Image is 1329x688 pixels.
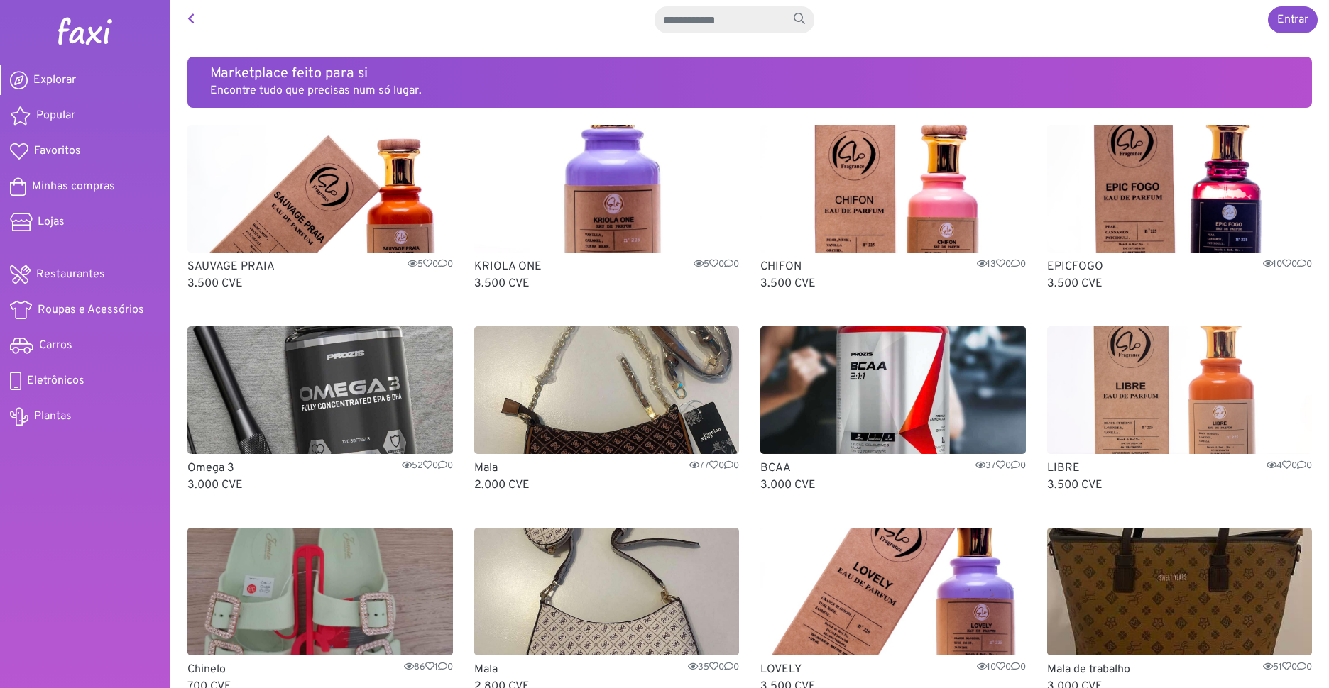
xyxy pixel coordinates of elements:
[1047,326,1313,494] a: LIBRE LIBRE400 3.500 CVE
[474,528,740,655] img: Mala
[977,661,1026,675] span: 10 0 0
[474,275,740,292] p: 3.500 CVE
[474,661,740,678] p: Mala
[1047,661,1313,678] p: Mala de trabalho
[1047,528,1313,655] img: Mala de trabalho
[760,326,1026,494] a: BCAA BCAA3700 3.000 CVE
[760,326,1026,454] img: BCAA
[474,125,740,253] img: KRIOLA ONE
[408,258,453,272] span: 5 0 0
[32,178,115,195] span: Minhas compras
[1267,460,1312,473] span: 4 0 0
[474,326,740,494] a: Mala Mala7700 2.000 CVE
[36,266,105,283] span: Restaurantes
[474,125,740,292] a: KRIOLA ONE KRIOLA ONE500 3.500 CVE
[760,275,1026,292] p: 3.500 CVE
[210,82,1289,99] p: Encontre tudo que precisas num só lugar.
[1047,477,1313,494] p: 3.500 CVE
[187,125,453,253] img: SAUVAGE PRAIA
[975,460,1026,473] span: 37 0 0
[27,372,84,389] span: Eletrônicos
[34,408,72,425] span: Plantas
[187,661,453,678] p: Chinelo
[1047,258,1313,275] p: EPICFOGO
[474,477,740,494] p: 2.000 CVE
[474,326,740,454] img: Mala
[760,661,1026,678] p: LOVELY
[33,72,76,89] span: Explorar
[187,258,453,275] p: SAUVAGE PRAIA
[210,65,1289,82] h5: Marketplace feito para si
[1047,460,1313,477] p: LIBRE
[187,326,453,454] img: Omega 3
[187,477,453,494] p: 3.000 CVE
[36,107,75,124] span: Popular
[187,125,453,292] a: SAUVAGE PRAIA SAUVAGE PRAIA500 3.500 CVE
[1263,661,1312,675] span: 51 0 0
[694,258,739,272] span: 5 0 0
[1263,258,1312,272] span: 10 0 0
[977,258,1026,272] span: 13 0 0
[1047,275,1313,292] p: 3.500 CVE
[187,528,453,655] img: Chinelo
[474,460,740,477] p: Mala
[38,301,144,318] span: Roupas e Acessórios
[187,326,453,494] a: Omega 3 Omega 35200 3.000 CVE
[39,337,72,354] span: Carros
[760,125,1026,292] a: CHIFON CHIFON1300 3.500 CVE
[760,528,1026,655] img: LOVELY
[34,143,81,160] span: Favoritos
[760,477,1026,494] p: 3.000 CVE
[688,661,739,675] span: 35 0 0
[689,460,739,473] span: 77 0 0
[760,258,1026,275] p: CHIFON
[187,275,453,292] p: 3.500 CVE
[38,213,65,231] span: Lojas
[760,125,1026,253] img: CHIFON
[402,460,453,473] span: 52 0 0
[474,258,740,275] p: KRIOLA ONE
[1268,6,1318,33] a: Entrar
[760,460,1026,477] p: BCAA
[1047,326,1313,454] img: LIBRE
[404,661,453,675] span: 86 1 0
[1047,125,1313,292] a: EPICFOGO EPICFOGO1000 3.500 CVE
[1047,125,1313,253] img: EPICFOGO
[187,460,453,477] p: Omega 3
